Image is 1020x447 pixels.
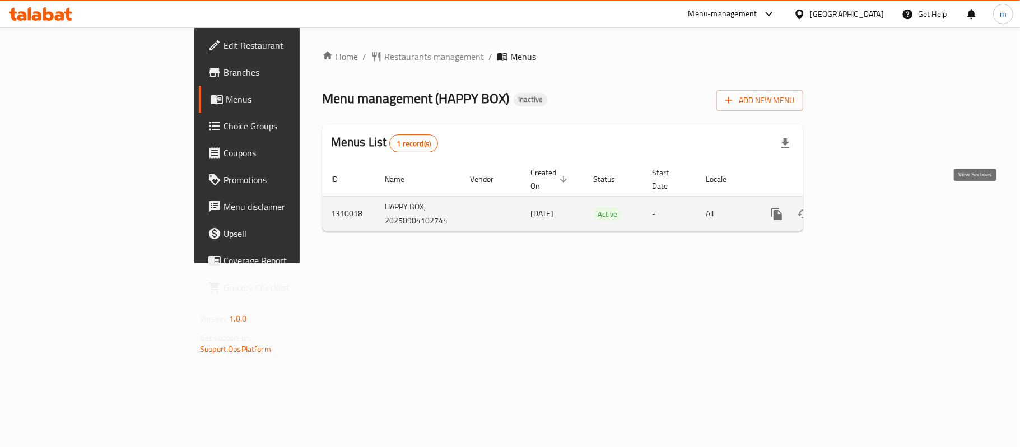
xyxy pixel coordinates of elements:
span: Vendor [470,173,508,186]
span: Active [593,208,622,221]
a: Choice Groups [199,113,365,139]
span: Get support on: [200,330,251,345]
a: Promotions [199,166,365,193]
span: Promotions [223,173,356,187]
div: Inactive [514,93,547,106]
button: Add New Menu [716,90,803,111]
td: - [643,196,697,231]
span: Start Date [652,166,683,193]
span: Status [593,173,630,186]
div: [GEOGRAPHIC_DATA] [810,8,884,20]
span: Choice Groups [223,119,356,133]
nav: breadcrumb [322,50,803,63]
a: Coupons [199,139,365,166]
span: Coverage Report [223,254,356,267]
span: 1 record(s) [390,138,437,149]
table: enhanced table [322,162,880,232]
span: Created On [530,166,571,193]
span: Menu management ( HAPPY BOX ) [322,86,509,111]
td: All [697,196,754,231]
button: more [763,201,790,227]
a: Menu disclaimer [199,193,365,220]
span: Add New Menu [725,94,794,108]
a: Edit Restaurant [199,32,365,59]
div: Menu-management [688,7,757,21]
span: Name [385,173,419,186]
div: Export file [772,130,799,157]
div: Total records count [389,134,438,152]
span: 1.0.0 [229,311,246,326]
span: ID [331,173,352,186]
div: Active [593,207,622,221]
span: Edit Restaurant [223,39,356,52]
span: Menus [226,92,356,106]
span: Restaurants management [384,50,484,63]
a: Support.OpsPlatform [200,342,271,356]
span: Menu disclaimer [223,200,356,213]
span: Menus [510,50,536,63]
a: Branches [199,59,365,86]
span: [DATE] [530,206,553,221]
button: Change Status [790,201,817,227]
a: Menus [199,86,365,113]
td: HAPPY BOX, 20250904102744 [376,196,461,231]
a: Coverage Report [199,247,365,274]
li: / [488,50,492,63]
span: Version: [200,311,227,326]
span: m [1000,8,1007,20]
span: Locale [706,173,741,186]
a: Restaurants management [371,50,484,63]
span: Coupons [223,146,356,160]
th: Actions [754,162,880,197]
span: Inactive [514,95,547,104]
span: Grocery Checklist [223,281,356,294]
span: Branches [223,66,356,79]
a: Grocery Checklist [199,274,365,301]
h2: Menus List [331,134,438,152]
span: Upsell [223,227,356,240]
a: Upsell [199,220,365,247]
